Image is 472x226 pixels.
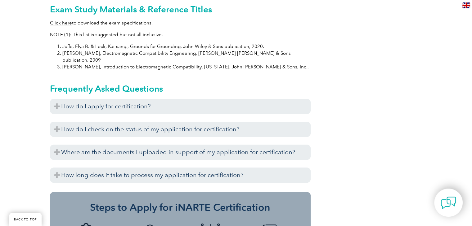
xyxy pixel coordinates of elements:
[62,50,311,63] li: [PERSON_NAME], Electromagnetic Compatibility Engineering, [PERSON_NAME] [PERSON_NAME] & Sons publ...
[9,213,42,226] a: BACK TO TOP
[59,201,301,214] h3: Steps to Apply for iNARTE Certification
[50,31,311,38] p: NOTE (1): This list is suggested but not all inclusive.
[50,99,311,114] h3: How do I apply for certification?
[50,167,311,183] h3: How long does it take to process my application for certification?
[50,84,311,93] h2: Frequently Asked Questions
[62,63,311,70] li: [PERSON_NAME], Introduction to Electromagnetic Compatibility, [US_STATE], John [PERSON_NAME] & So...
[441,195,456,211] img: contact-chat.png
[50,4,311,14] h2: Exam Study Materials & Reference Titles
[50,20,311,26] p: to download the exam specifications.
[50,20,72,26] a: Click here
[50,145,311,160] h3: Where are the documents I uploaded in support of my application for certification?
[462,2,470,8] img: en
[50,122,311,137] h3: How do I check on the status of my application for certification?
[62,43,311,50] li: Joffe, Elya B. & Lock, Kai-sang., Grounds for Grounding, John Wiley & Sons publication, 2020.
